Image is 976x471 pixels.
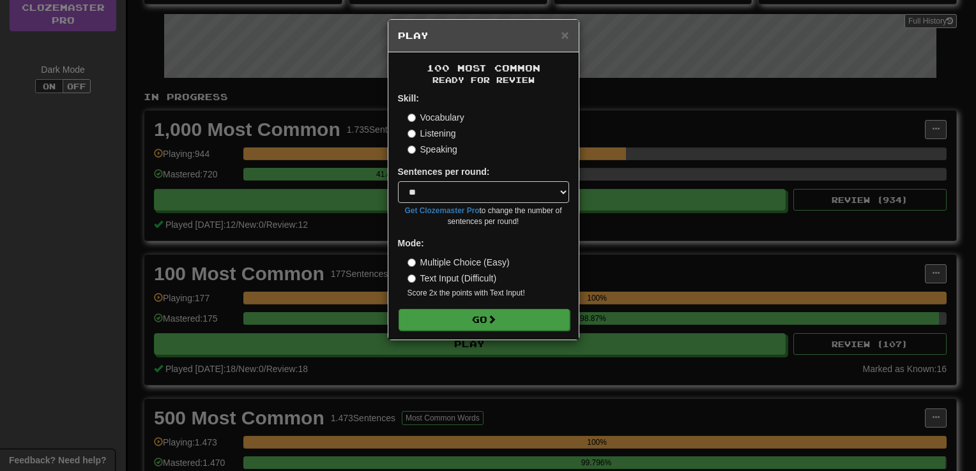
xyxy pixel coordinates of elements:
strong: Mode: [398,238,424,248]
label: Multiple Choice (Easy) [408,256,510,269]
label: Text Input (Difficult) [408,272,497,285]
label: Sentences per round: [398,165,490,178]
input: Speaking [408,146,416,154]
span: × [561,27,568,42]
label: Listening [408,127,456,140]
input: Listening [408,130,416,138]
input: Vocabulary [408,114,416,122]
button: Go [399,309,570,331]
input: Multiple Choice (Easy) [408,258,416,267]
small: Score 2x the points with Text Input ! [408,288,569,299]
strong: Skill: [398,93,419,103]
a: Get Clozemaster Pro [405,206,480,215]
button: Close [561,28,568,41]
label: Vocabulary [408,111,464,124]
h5: Play [398,29,569,42]
input: Text Input (Difficult) [408,274,416,283]
span: 100 Most Common [427,63,540,73]
small: to change the number of sentences per round! [398,206,569,227]
label: Speaking [408,143,457,156]
small: Ready for Review [398,75,569,86]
